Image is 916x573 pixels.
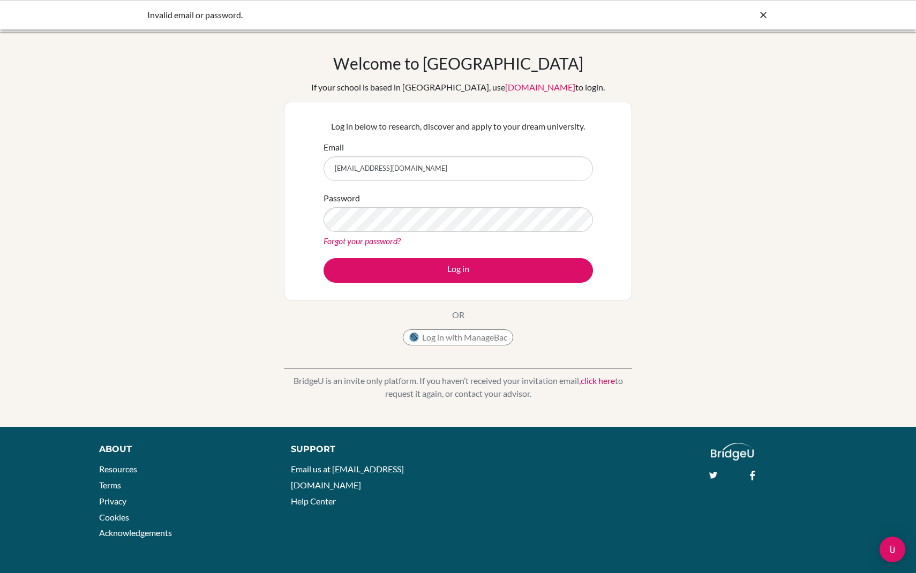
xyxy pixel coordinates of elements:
button: Log in [324,258,593,283]
label: Email [324,141,344,154]
button: Log in with ManageBac [403,329,513,345]
a: Privacy [99,496,126,506]
p: Log in below to research, discover and apply to your dream university. [324,120,593,133]
a: Terms [99,480,121,490]
a: Resources [99,464,137,474]
a: Email us at [EMAIL_ADDRESS][DOMAIN_NAME] [291,464,404,490]
div: About [99,443,267,456]
a: Acknowledgements [99,527,172,538]
div: Invalid email or password. [147,9,608,21]
div: If your school is based in [GEOGRAPHIC_DATA], use to login. [311,81,605,94]
a: Forgot your password? [324,236,401,246]
div: Support [291,443,446,456]
a: Help Center [291,496,336,506]
a: Cookies [99,512,129,522]
a: [DOMAIN_NAME] [505,82,575,92]
p: OR [452,308,464,321]
a: click here [581,375,615,386]
label: Password [324,192,360,205]
p: BridgeU is an invite only platform. If you haven’t received your invitation email, to request it ... [284,374,632,400]
h1: Welcome to [GEOGRAPHIC_DATA] [333,54,583,73]
img: logo_white@2x-f4f0deed5e89b7ecb1c2cc34c3e3d731f90f0f143d5ea2071677605dd97b5244.png [711,443,754,461]
div: Open Intercom Messenger [880,537,905,562]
